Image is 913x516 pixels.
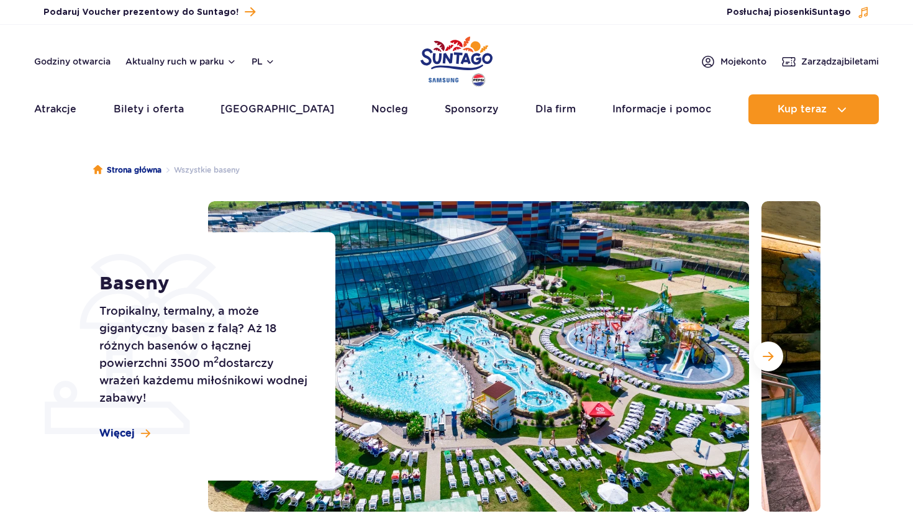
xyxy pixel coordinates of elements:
[371,94,408,124] a: Nocleg
[812,8,851,17] span: Suntago
[34,94,76,124] a: Atrakcje
[34,55,111,68] a: Godziny otwarcia
[43,6,238,19] span: Podaruj Voucher prezentowy do Suntago!
[801,55,879,68] span: Zarządzaj biletami
[125,57,237,66] button: Aktualny ruch w parku
[612,94,711,124] a: Informacje i pomoc
[727,6,870,19] button: Posłuchaj piosenkiSuntago
[214,355,219,364] sup: 2
[445,94,498,124] a: Sponsorzy
[781,54,879,69] a: Zarządzajbiletami
[99,273,307,295] h1: Baseny
[535,94,576,124] a: Dla firm
[114,94,184,124] a: Bilety i oferta
[252,55,275,68] button: pl
[701,54,766,69] a: Mojekonto
[43,4,255,20] a: Podaruj Voucher prezentowy do Suntago!
[99,427,150,440] a: Więcej
[778,104,827,115] span: Kup teraz
[753,342,783,371] button: Następny slajd
[93,164,161,176] a: Strona główna
[99,427,135,440] span: Więcej
[208,201,749,512] img: Zewnętrzna część Suntago z basenami i zjeżdżalniami, otoczona leżakami i zielenią
[161,164,240,176] li: Wszystkie baseny
[220,94,334,124] a: [GEOGRAPHIC_DATA]
[727,6,851,19] span: Posłuchaj piosenki
[99,302,307,407] p: Tropikalny, termalny, a może gigantyczny basen z falą? Aż 18 różnych basenów o łącznej powierzchn...
[720,55,766,68] span: Moje konto
[420,31,493,88] a: Park of Poland
[748,94,879,124] button: Kup teraz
